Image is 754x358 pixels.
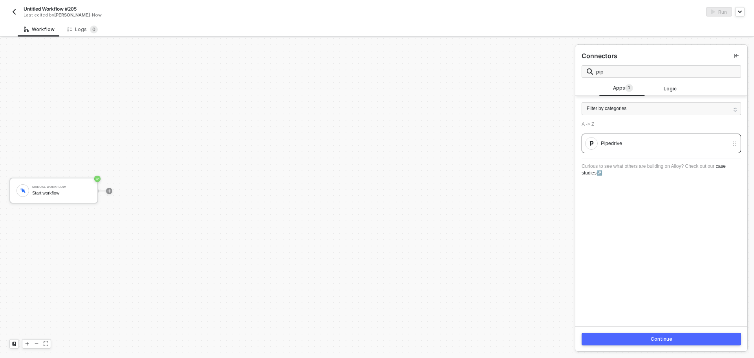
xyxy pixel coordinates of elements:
[587,105,626,112] span: Filter by categories
[94,176,101,182] span: icon-success-page
[67,26,98,33] div: Logs
[24,26,55,33] div: Workflow
[625,84,633,92] sup: 1
[19,187,26,194] img: icon
[90,26,98,33] sup: 0
[582,121,741,127] div: A -> Z
[734,53,739,58] span: icon-collapse-left
[588,140,595,147] img: integration-icon
[9,7,19,17] button: back
[613,84,633,93] span: Apps
[582,52,617,60] div: Connectors
[651,336,672,342] div: Continue
[11,9,17,15] img: back
[34,341,39,346] span: icon-minus
[706,7,732,17] button: activateRun
[32,191,91,196] div: Start workflow
[582,333,741,345] button: Continue
[628,85,630,91] span: 1
[732,141,738,147] img: drag
[32,185,91,189] div: Manual Workflow
[582,163,726,176] a: case studies↗
[587,68,593,75] img: search
[107,189,112,193] span: icon-play
[44,341,48,346] span: icon-expand
[24,12,359,18] div: Last edited by - Now
[24,6,77,12] span: Untitled Workflow #205
[601,139,728,148] div: Pipedrive
[582,158,741,181] div: Curious to see what others are building on Alloy? Check out our
[25,341,29,346] span: icon-play
[54,12,90,18] span: [PERSON_NAME]
[596,67,736,76] input: Search all blocks
[664,85,677,92] span: Logic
